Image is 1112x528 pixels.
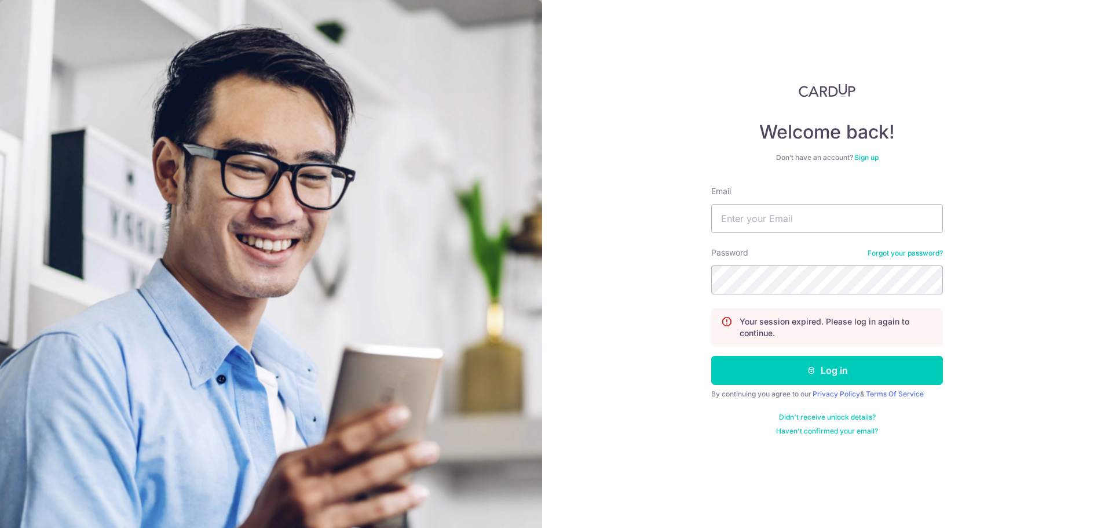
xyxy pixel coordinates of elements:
a: Sign up [854,153,879,162]
input: Enter your Email [711,204,943,233]
button: Log in [711,356,943,385]
label: Password [711,247,748,258]
p: Your session expired. Please log in again to continue. [740,316,933,339]
img: CardUp Logo [799,83,855,97]
a: Didn't receive unlock details? [779,413,876,422]
div: Don’t have an account? [711,153,943,162]
a: Haven't confirmed your email? [776,427,878,436]
a: Privacy Policy [813,389,860,398]
div: By continuing you agree to our & [711,389,943,399]
a: Forgot your password? [868,249,943,258]
label: Email [711,185,731,197]
a: Terms Of Service [866,389,924,398]
h4: Welcome back! [711,121,943,144]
